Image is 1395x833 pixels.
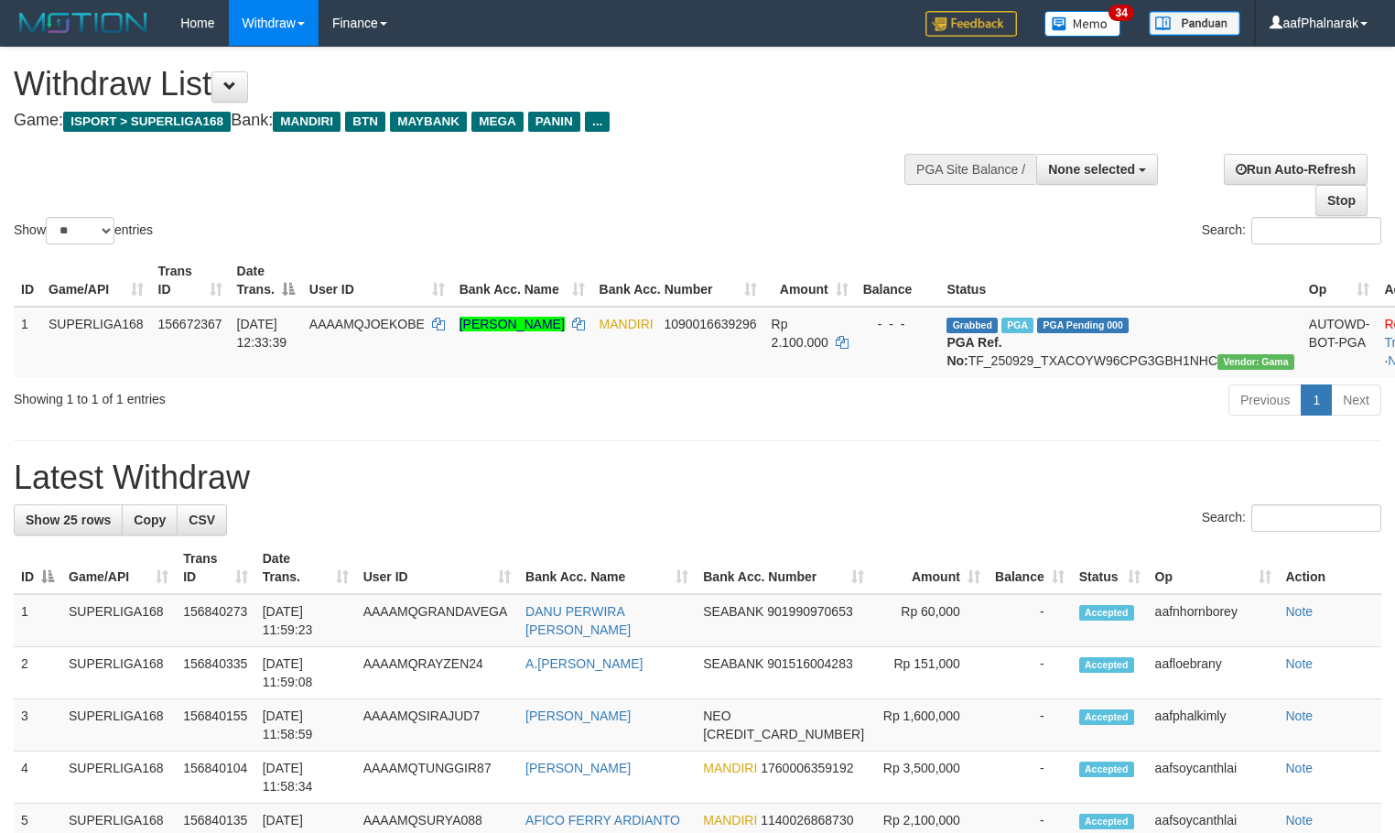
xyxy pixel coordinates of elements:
[1217,354,1294,370] span: Vendor URL: https://trx31.1velocity.biz
[1149,11,1240,36] img: panduan.png
[518,542,696,594] th: Bank Acc. Name: activate to sort column ascending
[761,761,853,775] span: Copy 1760006359192 to clipboard
[585,112,610,132] span: ...
[1079,657,1134,673] span: Accepted
[1302,254,1378,307] th: Op: activate to sort column ascending
[390,112,467,132] span: MAYBANK
[946,318,998,333] span: Grabbed
[176,752,255,804] td: 156840104
[1202,504,1381,532] label: Search:
[1148,594,1279,647] td: aafnhornborey
[767,604,852,619] span: Copy 901990970653 to clipboard
[460,317,565,331] a: [PERSON_NAME]
[703,709,730,723] span: NEO
[452,254,592,307] th: Bank Acc. Name: activate to sort column ascending
[525,709,631,723] a: [PERSON_NAME]
[1079,605,1134,621] span: Accepted
[255,647,356,699] td: [DATE] 11:59:08
[134,513,166,527] span: Copy
[356,647,518,699] td: AAAAMQRAYZEN24
[1315,185,1368,216] a: Stop
[1251,217,1381,244] input: Search:
[1148,647,1279,699] td: aafloebrany
[61,594,176,647] td: SUPERLIGA168
[176,594,255,647] td: 156840273
[1037,318,1129,333] span: PGA Pending
[158,317,222,331] span: 156672367
[761,813,853,828] span: Copy 1140026868730 to clipboard
[703,761,757,775] span: MANDIRI
[14,594,61,647] td: 1
[525,656,643,671] a: A.[PERSON_NAME]
[525,604,631,637] a: DANU PERWIRA [PERSON_NAME]
[525,761,631,775] a: [PERSON_NAME]
[528,112,580,132] span: PANIN
[14,383,568,408] div: Showing 1 to 1 of 1 entries
[856,254,940,307] th: Balance
[1286,709,1314,723] a: Note
[14,542,61,594] th: ID: activate to sort column descending
[1072,542,1148,594] th: Status: activate to sort column ascending
[1228,384,1302,416] a: Previous
[14,504,123,535] a: Show 25 rows
[871,647,988,699] td: Rp 151,000
[41,254,151,307] th: Game/API: activate to sort column ascending
[703,813,757,828] span: MANDIRI
[14,647,61,699] td: 2
[939,254,1301,307] th: Status
[345,112,385,132] span: BTN
[703,604,763,619] span: SEABANK
[1302,307,1378,377] td: AUTOWD-BOT-PGA
[1331,384,1381,416] a: Next
[1079,709,1134,725] span: Accepted
[61,542,176,594] th: Game/API: activate to sort column ascending
[939,307,1301,377] td: TF_250929_TXACOYW96CPG3GBH1NHC
[41,307,151,377] td: SUPERLIGA168
[1148,542,1279,594] th: Op: activate to sort column ascending
[63,112,231,132] span: ISPORT > SUPERLIGA168
[703,656,763,671] span: SEABANK
[600,317,654,331] span: MANDIRI
[988,542,1072,594] th: Balance: activate to sort column ascending
[61,647,176,699] td: SUPERLIGA168
[871,542,988,594] th: Amount: activate to sort column ascending
[189,513,215,527] span: CSV
[14,254,41,307] th: ID
[1286,761,1314,775] a: Note
[14,217,153,244] label: Show entries
[1202,217,1381,244] label: Search:
[46,217,114,244] select: Showentries
[988,647,1072,699] td: -
[14,66,912,103] h1: Withdraw List
[255,752,356,804] td: [DATE] 11:58:34
[664,317,756,331] span: Copy 1090016639296 to clipboard
[1224,154,1368,185] a: Run Auto-Refresh
[1148,699,1279,752] td: aafphalkimly
[1286,813,1314,828] a: Note
[764,254,856,307] th: Amount: activate to sort column ascending
[255,542,356,594] th: Date Trans.: activate to sort column ascending
[230,254,302,307] th: Date Trans.: activate to sort column descending
[1044,11,1121,37] img: Button%20Memo.svg
[1286,656,1314,671] a: Note
[176,542,255,594] th: Trans ID: activate to sort column ascending
[356,752,518,804] td: AAAAMQTUNGGIR87
[1036,154,1158,185] button: None selected
[696,542,871,594] th: Bank Acc. Number: activate to sort column ascending
[255,594,356,647] td: [DATE] 11:59:23
[273,112,341,132] span: MANDIRI
[863,315,933,333] div: - - -
[592,254,764,307] th: Bank Acc. Number: activate to sort column ascending
[1286,604,1314,619] a: Note
[14,307,41,377] td: 1
[14,699,61,752] td: 3
[988,699,1072,752] td: -
[1251,504,1381,532] input: Search:
[767,656,852,671] span: Copy 901516004283 to clipboard
[525,813,680,828] a: AFICO FERRY ARDIANTO
[14,9,153,37] img: MOTION_logo.png
[356,594,518,647] td: AAAAMQGRANDAVEGA
[1279,542,1382,594] th: Action
[176,699,255,752] td: 156840155
[988,594,1072,647] td: -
